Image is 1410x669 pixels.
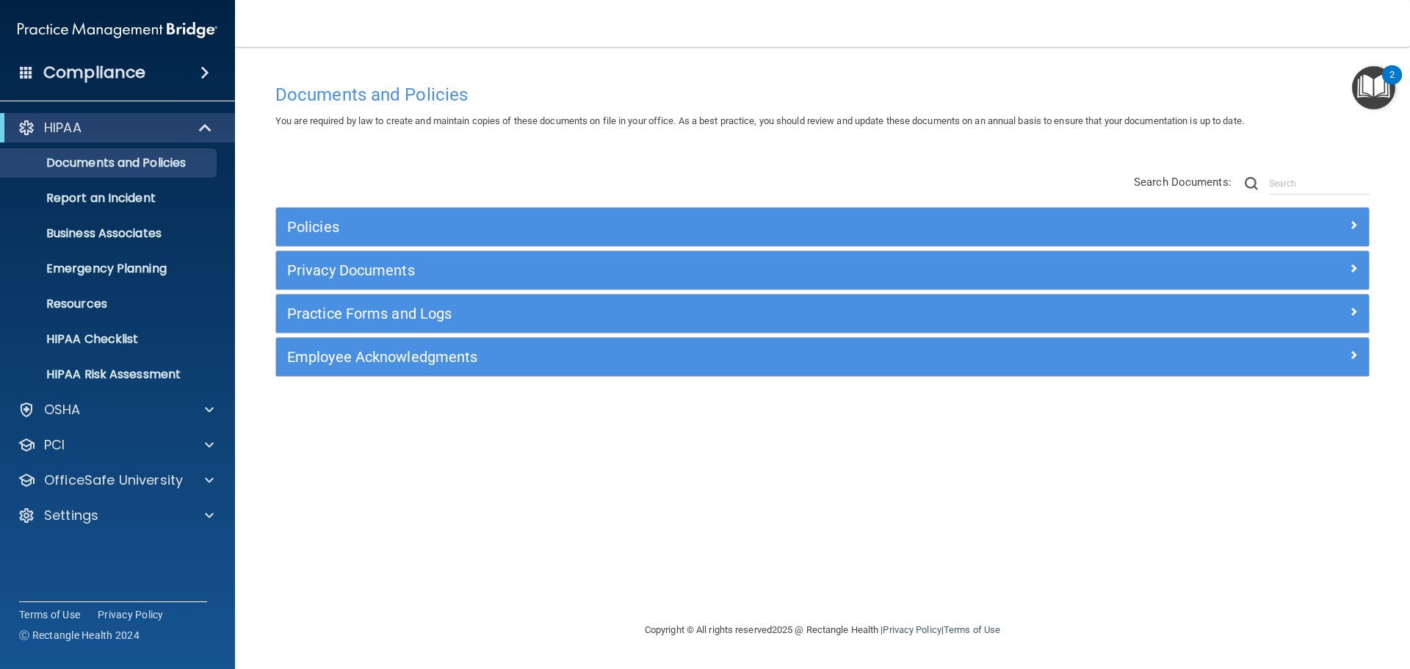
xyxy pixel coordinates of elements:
[19,607,80,622] a: Terms of Use
[1134,176,1232,189] span: Search Documents:
[10,191,210,206] p: Report an Incident
[275,85,1370,104] h4: Documents and Policies
[18,119,213,137] a: HIPAA
[43,62,145,83] h4: Compliance
[944,624,1000,635] a: Terms of Use
[287,262,1085,278] h5: Privacy Documents
[554,607,1091,654] div: Copyright © All rights reserved 2025 @ Rectangle Health | |
[10,297,210,311] p: Resources
[1245,177,1258,190] img: ic-search.3b580494.png
[10,367,210,382] p: HIPAA Risk Assessment
[44,401,81,419] p: OSHA
[287,305,1085,322] h5: Practice Forms and Logs
[287,219,1085,235] h5: Policies
[287,302,1358,325] a: Practice Forms and Logs
[18,401,214,419] a: OSHA
[10,261,210,276] p: Emergency Planning
[287,345,1358,369] a: Employee Acknowledgments
[883,624,941,635] a: Privacy Policy
[44,471,183,489] p: OfficeSafe University
[10,332,210,347] p: HIPAA Checklist
[18,436,214,454] a: PCI
[18,471,214,489] a: OfficeSafe University
[10,156,210,170] p: Documents and Policies
[287,215,1358,239] a: Policies
[1352,66,1395,109] button: Open Resource Center, 2 new notifications
[287,349,1085,365] h5: Employee Acknowledgments
[1389,75,1395,94] div: 2
[1269,173,1370,195] input: Search
[98,607,164,622] a: Privacy Policy
[44,119,82,137] p: HIPAA
[287,258,1358,282] a: Privacy Documents
[44,507,98,524] p: Settings
[19,628,140,643] span: Ⓒ Rectangle Health 2024
[18,507,214,524] a: Settings
[18,15,217,45] img: PMB logo
[44,436,65,454] p: PCI
[10,226,210,241] p: Business Associates
[275,115,1244,126] span: You are required by law to create and maintain copies of these documents on file in your office. ...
